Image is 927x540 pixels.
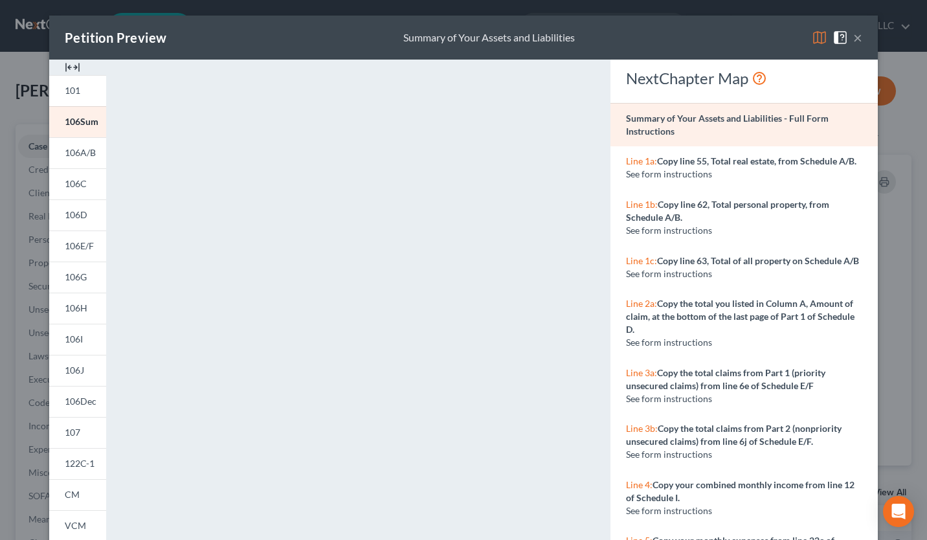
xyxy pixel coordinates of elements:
[49,293,106,324] a: 106H
[65,240,94,251] span: 106E/F
[65,28,166,47] div: Petition Preview
[49,324,106,355] a: 106I
[65,458,95,469] span: 122C-1
[65,489,80,500] span: CM
[65,302,87,313] span: 106H
[626,298,657,309] span: Line 2a:
[65,60,80,75] img: expand-e0f6d898513216a626fdd78e52531dac95497ffd26381d4c15ee2fc46db09dca.svg
[626,268,712,279] span: See form instructions
[626,68,862,89] div: NextChapter Map
[832,30,848,45] img: help-close-5ba153eb36485ed6c1ea00a893f15db1cb9b99d6cae46e1a8edb6c62d00a1a76.svg
[626,337,712,348] span: See form instructions
[49,168,106,199] a: 106C
[49,479,106,510] a: CM
[49,386,106,417] a: 106Dec
[626,479,653,490] span: Line 4:
[65,520,86,531] span: VCM
[65,85,80,96] span: 101
[65,333,83,344] span: 106I
[657,255,859,266] strong: Copy line 63, Total of all property on Schedule A/B
[49,355,106,386] a: 106J
[65,271,87,282] span: 106G
[49,417,106,448] a: 107
[883,496,914,527] div: Open Intercom Messenger
[49,199,106,231] a: 106D
[626,423,658,434] span: Line 3b:
[403,30,575,45] div: Summary of Your Assets and Liabilities
[626,505,712,516] span: See form instructions
[626,393,712,404] span: See form instructions
[65,147,96,158] span: 106A/B
[49,106,106,137] a: 106Sum
[626,199,658,210] span: Line 1b:
[626,155,657,166] span: Line 1a:
[49,75,106,106] a: 101
[626,168,712,179] span: See form instructions
[49,231,106,262] a: 106E/F
[49,262,106,293] a: 106G
[65,209,87,220] span: 106D
[49,448,106,479] a: 122C-1
[626,479,854,503] strong: Copy your combined monthly income from line 12 of Schedule I.
[65,396,96,407] span: 106Dec
[812,30,827,45] img: map-eea8200ae884c6f1103ae1953ef3d486a96c86aabb227e865a55264e3737af1f.svg
[853,30,862,45] button: ×
[626,449,712,460] span: See form instructions
[626,225,712,236] span: See form instructions
[65,427,80,438] span: 107
[626,199,829,223] strong: Copy line 62, Total personal property, from Schedule A/B.
[65,178,87,189] span: 106C
[626,113,829,137] strong: Summary of Your Assets and Liabilities - Full Form Instructions
[65,116,98,127] span: 106Sum
[626,367,657,378] span: Line 3a:
[65,365,84,376] span: 106J
[657,155,856,166] strong: Copy line 55, Total real estate, from Schedule A/B.
[626,367,825,391] strong: Copy the total claims from Part 1 (priority unsecured claims) from line 6e of Schedule E/F
[49,137,106,168] a: 106A/B
[626,423,842,447] strong: Copy the total claims from Part 2 (nonpriority unsecured claims) from line 6j of Schedule E/F.
[626,298,854,335] strong: Copy the total you listed in Column A, Amount of claim, at the bottom of the last page of Part 1 ...
[626,255,657,266] span: Line 1c:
